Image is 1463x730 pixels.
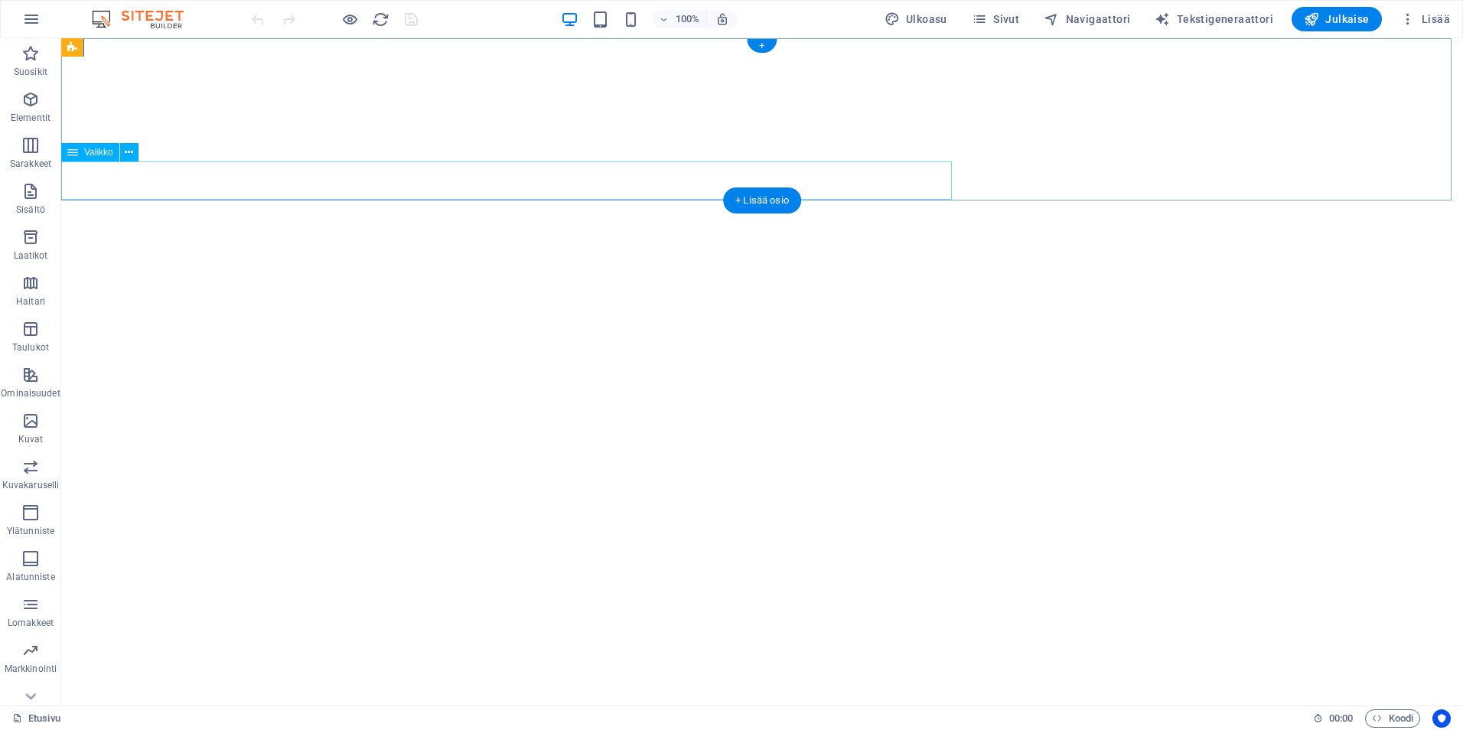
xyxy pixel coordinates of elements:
span: : [1340,712,1342,724]
button: Napsauta tästä poistuaksesi esikatselutilasta ja jatkaaksesi muokkaamista [340,10,359,28]
p: Taulukot [12,341,49,354]
p: Sisältö [16,204,45,216]
p: Sarakkeet [10,158,51,170]
p: Ominaisuudet [1,387,60,399]
p: Laatikot [14,249,48,262]
button: Koodi [1365,709,1420,728]
span: Ulkoasu [885,11,947,27]
i: Koon muuttuessa säädä zoomaustaso automaattisesti sopimaan valittuun laitteeseen. [715,12,729,26]
p: Lomakkeet [8,617,54,629]
span: Koodi [1372,709,1413,728]
div: Ulkoasu (Ctrl+Alt+Y) [878,7,953,31]
span: Tekstigeneraattori [1155,11,1273,27]
span: Navigaattori [1044,11,1130,27]
span: Valikko [84,148,113,157]
button: Julkaise [1292,7,1382,31]
p: Ylätunniste [7,525,54,537]
p: Kuvakaruselli [2,479,59,491]
p: Markkinointi [5,663,57,675]
button: Usercentrics [1432,709,1451,728]
span: Julkaise [1304,11,1370,27]
h6: Istunnon aika [1313,709,1354,728]
button: Lisää [1394,7,1456,31]
p: Elementit [11,112,51,124]
button: Sivut [966,7,1025,31]
p: Haitari [16,295,45,308]
button: 100% [653,10,707,28]
p: Alatunniste [6,571,54,583]
button: Navigaattori [1038,7,1136,31]
span: 00 00 [1329,709,1353,728]
button: Ulkoasu [878,7,953,31]
p: Kuvat [18,433,44,445]
img: Editor Logo [88,10,203,28]
button: reload [371,10,389,28]
span: Lisää [1400,11,1450,27]
div: + [747,39,777,53]
button: Tekstigeneraattori [1149,7,1279,31]
p: Suosikit [14,66,47,78]
a: Napsauta peruuttaaksesi valinnan. Kaksoisnapsauta avataksesi Sivut [12,709,60,728]
div: + Lisää osio [723,187,801,213]
h6: 100% [676,10,700,28]
i: Lataa sivu uudelleen [372,11,389,28]
span: Sivut [972,11,1019,27]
